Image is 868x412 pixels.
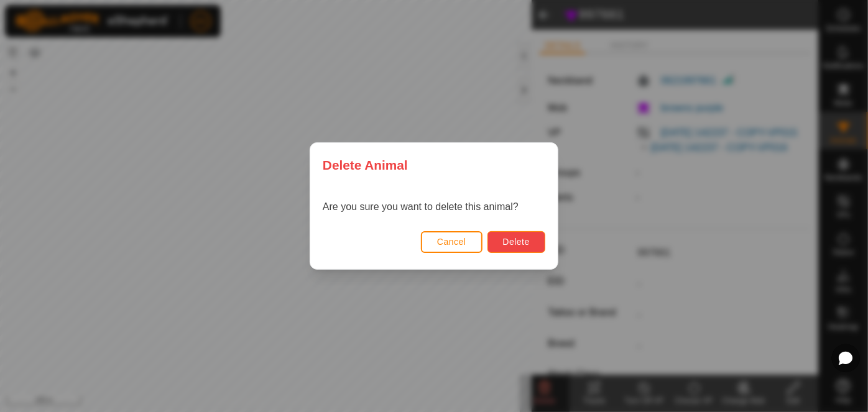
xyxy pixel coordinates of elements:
[421,231,482,253] button: Cancel
[323,201,519,212] label: Are you sure you want to delete this animal?
[503,237,530,247] span: Delete
[487,231,545,253] button: Delete
[437,237,466,247] span: Cancel
[310,143,558,187] div: Delete Animal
